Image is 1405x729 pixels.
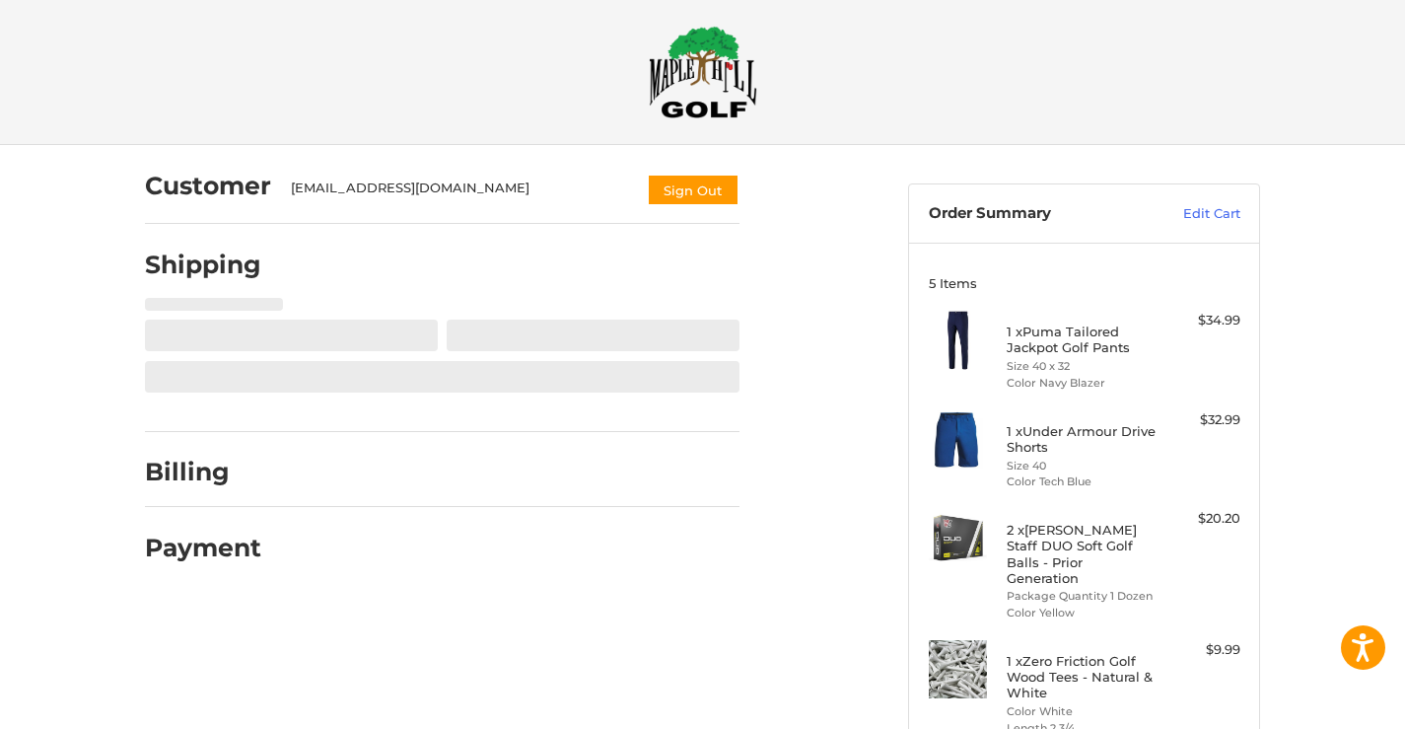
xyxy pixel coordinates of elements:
div: $20.20 [1162,509,1240,529]
li: Size 40 [1007,458,1158,474]
div: $9.99 [1162,640,1240,660]
li: Color White [1007,703,1158,720]
li: Color Navy Blazer [1007,375,1158,392]
h3: 5 Items [929,275,1240,291]
h4: 2 x [PERSON_NAME] Staff DUO Soft Golf Balls - Prior Generation [1007,522,1158,586]
h2: Customer [145,171,271,201]
li: Color Tech Blue [1007,474,1158,490]
h2: Payment [145,533,261,563]
div: $34.99 [1162,311,1240,330]
h3: Order Summary [929,204,1141,224]
div: [EMAIL_ADDRESS][DOMAIN_NAME] [291,179,628,206]
h4: 1 x Under Armour Drive Shorts [1007,423,1158,456]
h4: 1 x Puma Tailored Jackpot Golf Pants [1007,324,1158,356]
li: Package Quantity 1 Dozen [1007,588,1158,605]
h4: 1 x Zero Friction Golf Wood Tees - Natural & White [1007,653,1158,701]
div: $32.99 [1162,410,1240,430]
a: Edit Cart [1141,204,1240,224]
button: Sign Out [647,174,739,206]
img: Maple Hill Golf [649,26,757,118]
h2: Billing [145,457,260,487]
li: Size 40 x 32 [1007,358,1158,375]
h2: Shipping [145,250,261,280]
li: Color Yellow [1007,605,1158,621]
